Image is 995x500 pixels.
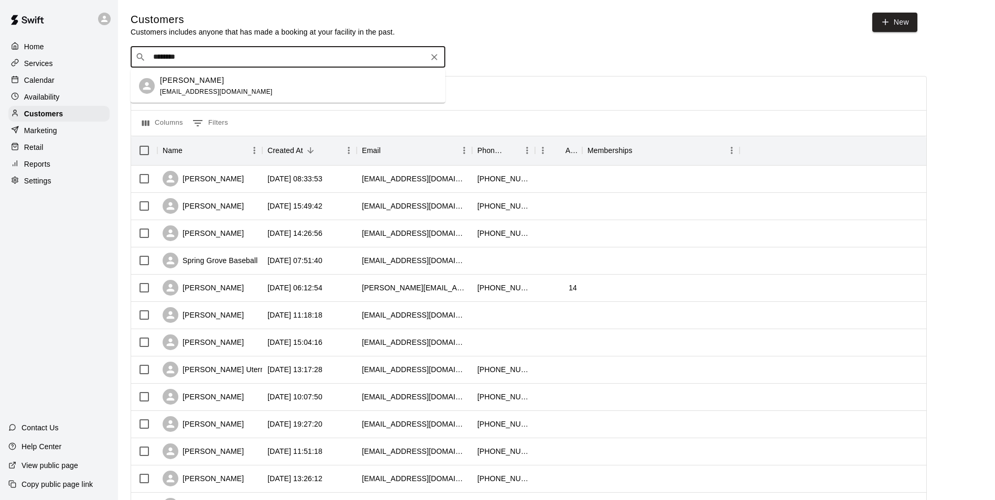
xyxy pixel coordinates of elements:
[8,89,110,105] a: Availability
[268,364,323,375] div: 2025-07-25 13:17:28
[362,282,467,293] div: christopher.tawney@kloeckner.com
[477,228,530,238] div: +17175153575
[477,446,530,456] div: +17175862457
[163,443,244,459] div: [PERSON_NAME]
[505,143,519,158] button: Sort
[22,460,78,471] p: View public page
[183,143,197,158] button: Sort
[362,419,467,429] div: corydonahue@hotmail.com
[633,143,647,158] button: Sort
[268,337,323,347] div: 2025-07-31 15:04:16
[163,280,244,296] div: [PERSON_NAME]
[163,307,244,323] div: [PERSON_NAME]
[8,56,110,71] div: Services
[24,176,51,186] p: Settings
[362,446,467,456] div: courtneybaker35@yahoo.com
[163,198,244,214] div: [PERSON_NAME]
[131,27,395,37] p: Customers includes anyone that has made a booking at your facility in the past.
[24,159,50,169] p: Reports
[163,225,244,241] div: [PERSON_NAME]
[872,13,917,32] a: New
[477,364,530,375] div: +12406268823
[477,392,530,402] div: +17173536941
[139,78,155,94] div: Morgan Springer
[362,310,467,320] div: kkauffmann42@gmail.com
[477,201,530,211] div: +17176824474
[535,143,551,158] button: Menu
[24,108,63,119] p: Customers
[160,75,224,86] p: [PERSON_NAME]
[140,115,186,132] button: Select columns
[519,143,535,158] button: Menu
[8,156,110,172] a: Reports
[724,143,740,158] button: Menu
[24,58,53,69] p: Services
[157,136,262,165] div: Name
[163,389,244,405] div: [PERSON_NAME]
[268,446,323,456] div: 2025-07-21 11:51:18
[362,473,467,484] div: cangeletti18@gmail.com
[362,173,467,184] div: liciamolz07@gmail.com
[268,310,323,320] div: 2025-08-05 11:18:18
[8,39,110,55] a: Home
[24,92,60,102] p: Availability
[268,282,323,293] div: 2025-08-06 06:12:54
[362,392,467,402] div: tylerfields51@gmail.com
[362,364,467,375] div: ashley.whitmore90@yahoo.com
[262,136,357,165] div: Created At
[163,416,244,432] div: [PERSON_NAME]
[8,173,110,189] div: Settings
[362,136,381,165] div: Email
[362,228,467,238] div: jwmcmahon4@gmail.com
[565,136,577,165] div: Age
[535,136,582,165] div: Age
[268,473,323,484] div: 2025-07-16 13:26:12
[362,255,467,266] div: president@springgrovebaseball.com
[477,136,505,165] div: Phone Number
[303,143,318,158] button: Sort
[427,50,442,64] button: Clear
[160,88,273,95] span: [EMAIL_ADDRESS][DOMAIN_NAME]
[190,115,231,132] button: Show filters
[362,337,467,347] div: jessestank@gmail.com
[569,282,577,293] div: 14
[551,143,565,158] button: Sort
[268,255,323,266] div: 2025-08-08 07:51:40
[22,479,93,490] p: Copy public page link
[24,41,44,52] p: Home
[163,334,244,350] div: [PERSON_NAME]
[8,123,110,138] a: Marketing
[8,72,110,88] a: Calendar
[22,422,59,433] p: Contact Us
[163,362,285,377] div: [PERSON_NAME] Utermahlen
[268,419,323,429] div: 2025-07-21 19:27:20
[456,143,472,158] button: Menu
[8,106,110,122] a: Customers
[163,136,183,165] div: Name
[8,139,110,155] a: Retail
[163,171,244,187] div: [PERSON_NAME]
[268,392,323,402] div: 2025-07-22 10:07:50
[587,136,633,165] div: Memberships
[268,173,323,184] div: 2025-08-17 08:33:53
[24,142,44,153] p: Retail
[22,441,61,452] p: Help Center
[131,47,445,68] div: Search customers by name or email
[341,143,357,158] button: Menu
[357,136,472,165] div: Email
[362,201,467,211] div: cndthatcher@yahoo.com
[131,13,395,27] h5: Customers
[24,125,57,136] p: Marketing
[24,75,55,85] p: Calendar
[477,473,530,484] div: +14435292552
[582,136,740,165] div: Memberships
[477,173,530,184] div: +14107908185
[477,282,530,293] div: +17174348148
[268,136,303,165] div: Created At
